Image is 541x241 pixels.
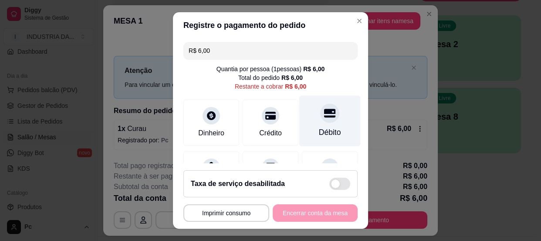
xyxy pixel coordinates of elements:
div: R$ 6,00 [303,65,325,73]
input: Ex.: hambúrguer de cordeiro [189,42,352,59]
div: Quantia por pessoa ( 1 pessoas) [216,65,325,73]
h2: Taxa de serviço desabilitada [191,179,285,189]
div: R$ 6,00 [285,82,306,91]
button: Close [352,14,366,28]
div: Total do pedido [238,73,303,82]
header: Registre o pagamento do pedido [173,12,368,38]
div: Restante a cobrar [235,82,306,91]
div: Débito [319,127,341,138]
div: R$ 6,00 [281,73,303,82]
div: Dinheiro [198,128,224,138]
button: Imprimir consumo [183,204,269,222]
div: Crédito [259,128,282,138]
